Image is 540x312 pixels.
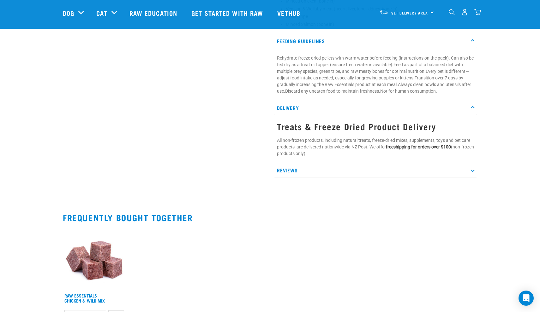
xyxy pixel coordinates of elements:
span: Set Delivery Area [391,12,428,14]
a: Dog [63,8,74,18]
a: Cat [96,8,107,18]
h3: Treats & Freeze Dried Product Delivery [277,122,474,131]
a: Get started with Raw [185,0,271,26]
a: Raw Education [123,0,185,26]
a: Vethub [271,0,308,26]
h2: Frequently bought together [63,213,477,222]
img: home-icon@2x.png [474,9,481,15]
a: Raw Essentials Chicken & Wild Mix [64,294,105,302]
div: Open Intercom Messenger [519,291,534,306]
p: Feeding Guidelines [274,34,477,48]
img: van-moving.png [380,9,388,15]
p: Rehydrate freeze dried pellets with warm water before feeding (instructions on the pack). Can als... [277,55,474,95]
img: user.png [461,9,468,15]
p: All non-frozen products, including natural treats, freeze-dried mixes, supplements, toys and pet ... [277,137,474,157]
p: Delivery [274,101,477,115]
strong: free [386,144,393,149]
p: Reviews [274,163,477,177]
img: Pile Of Cubed Chicken Wild Meat Mix [63,227,126,290]
strong: shipping for orders over $100 [393,144,451,149]
img: home-icon-1@2x.png [449,9,455,15]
